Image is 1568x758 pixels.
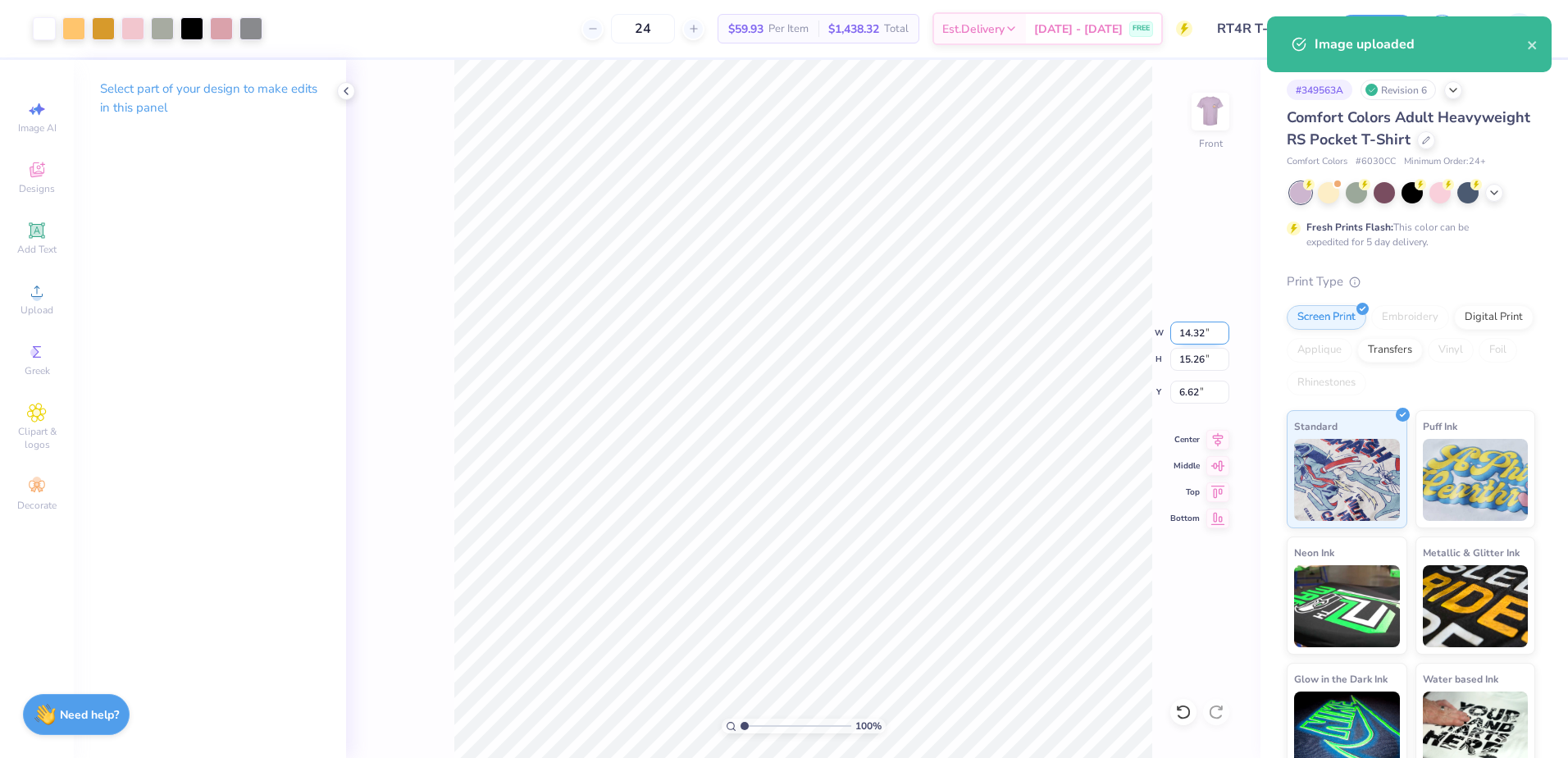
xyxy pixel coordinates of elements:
div: Vinyl [1428,338,1474,363]
span: FREE [1133,23,1150,34]
div: Transfers [1357,338,1423,363]
div: This color can be expedited for 5 day delivery. [1306,220,1508,249]
img: Neon Ink [1294,565,1400,647]
span: $59.93 [728,21,763,38]
div: Digital Print [1454,305,1534,330]
strong: Fresh Prints Flash: [1306,221,1393,234]
span: Minimum Order: 24 + [1404,155,1486,169]
span: Top [1170,486,1200,498]
span: # 6030CC [1356,155,1396,169]
span: 100 % [855,719,882,733]
span: Est. Delivery [942,21,1005,38]
span: Bottom [1170,513,1200,524]
img: Front [1194,95,1227,128]
span: Clipart & logos [8,425,66,451]
div: Revision 6 [1361,80,1436,100]
span: $1,438.32 [828,21,879,38]
div: Embroidery [1371,305,1449,330]
span: Total [884,21,909,38]
div: Rhinestones [1287,371,1366,395]
div: Front [1199,136,1223,151]
div: Foil [1479,338,1517,363]
div: Print Type [1287,272,1535,291]
div: # 349563A [1287,80,1352,100]
span: Middle [1170,460,1200,472]
span: Comfort Colors Adult Heavyweight RS Pocket T-Shirt [1287,107,1530,149]
button: close [1527,34,1538,54]
span: Metallic & Glitter Ink [1423,544,1520,561]
span: Greek [25,364,50,377]
img: Metallic & Glitter Ink [1423,565,1529,647]
span: Neon Ink [1294,544,1334,561]
span: Glow in the Dark Ink [1294,670,1388,687]
span: Per Item [768,21,809,38]
span: Add Text [17,243,57,256]
span: Designs [19,182,55,195]
span: [DATE] - [DATE] [1034,21,1123,38]
div: Image uploaded [1315,34,1527,54]
input: Untitled Design [1205,12,1325,45]
span: Decorate [17,499,57,512]
span: Upload [21,304,53,317]
span: Puff Ink [1423,418,1457,435]
img: Standard [1294,439,1400,521]
span: Comfort Colors [1287,155,1347,169]
div: Screen Print [1287,305,1366,330]
input: – – [611,14,675,43]
img: Puff Ink [1423,439,1529,521]
span: Water based Ink [1423,670,1498,687]
p: Select part of your design to make edits in this panel [100,80,320,117]
div: Applique [1287,338,1352,363]
strong: Need help? [60,707,119,723]
span: Standard [1294,418,1338,435]
span: Image AI [18,121,57,135]
span: Center [1170,434,1200,445]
